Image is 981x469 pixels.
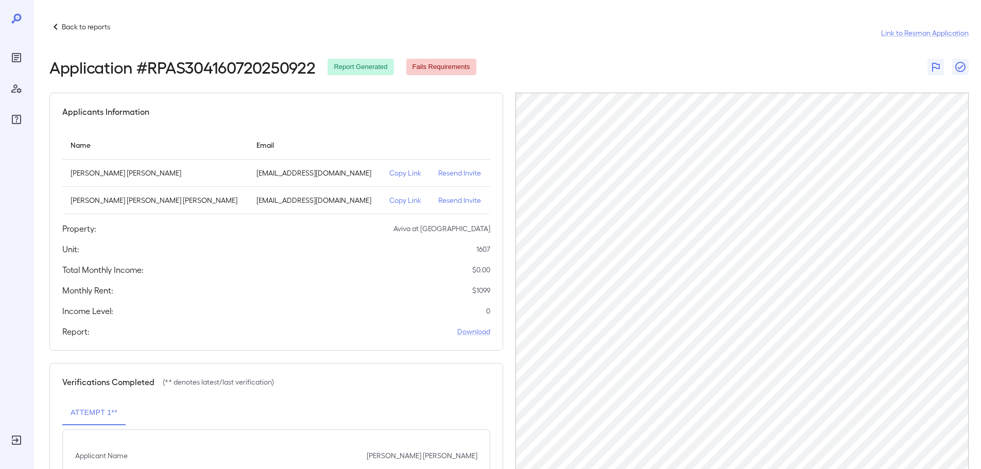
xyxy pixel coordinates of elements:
div: Reports [8,49,25,66]
h5: Unit: [62,243,79,255]
p: Back to reports [62,22,110,32]
h5: Income Level: [62,305,113,317]
table: simple table [62,130,490,214]
th: Email [248,130,381,160]
div: Manage Users [8,80,25,97]
span: Fails Requirements [406,62,476,72]
p: $ 1099 [472,285,490,296]
p: (** denotes latest/last verification) [163,377,274,387]
div: Log Out [8,432,25,448]
h5: Monthly Rent: [62,284,113,297]
p: Resend Invite [438,195,482,205]
p: [EMAIL_ADDRESS][DOMAIN_NAME] [256,168,373,178]
p: Aviva at [GEOGRAPHIC_DATA] [393,223,490,234]
p: 1607 [476,244,490,254]
h5: Total Monthly Income: [62,264,144,276]
h2: Application # RPAS304160720250922 [49,58,315,76]
button: Attempt 1** [62,401,126,425]
h5: Property: [62,222,96,235]
a: Link to Resman Application [881,28,969,38]
p: [PERSON_NAME] [PERSON_NAME] [PERSON_NAME] [71,195,240,205]
p: Resend Invite [438,168,482,178]
button: Flag Report [927,59,944,75]
span: Report Generated [328,62,393,72]
div: FAQ [8,111,25,128]
button: Close Report [952,59,969,75]
h5: Verifications Completed [62,376,154,388]
p: $ 0.00 [472,265,490,275]
p: Copy Link [389,195,422,205]
th: Name [62,130,248,160]
h5: Report: [62,325,90,338]
p: [PERSON_NAME] [PERSON_NAME] [71,168,240,178]
p: Copy Link [389,168,422,178]
p: [EMAIL_ADDRESS][DOMAIN_NAME] [256,195,373,205]
p: 0 [486,306,490,316]
h5: Applicants Information [62,106,149,118]
a: Download [457,326,490,337]
p: [PERSON_NAME] [PERSON_NAME] [367,450,477,461]
p: Applicant Name [75,450,128,461]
